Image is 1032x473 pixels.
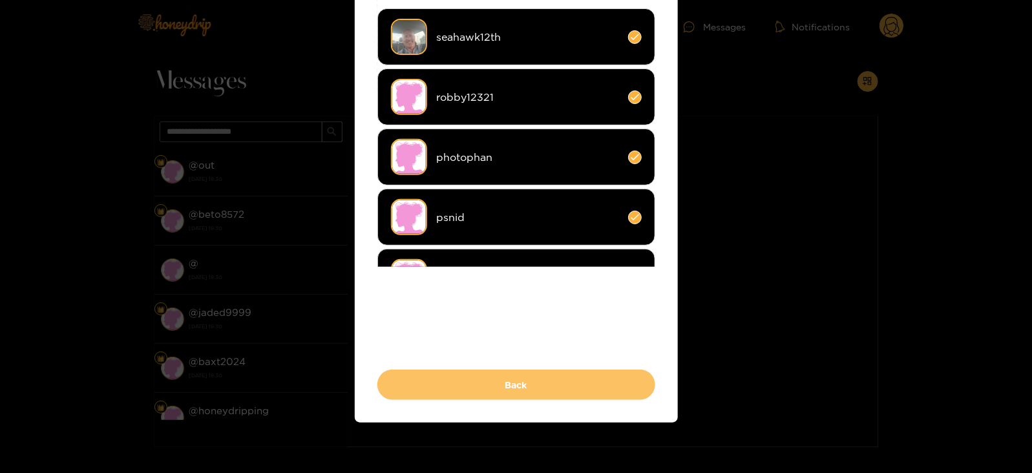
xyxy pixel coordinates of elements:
[391,19,427,55] img: 8a4e8-img_3262.jpeg
[437,150,618,165] span: photophan
[377,370,655,400] button: Back
[391,259,427,295] img: no-avatar.png
[437,90,618,105] span: robby12321
[391,139,427,175] img: no-avatar.png
[391,199,427,235] img: no-avatar.png
[437,30,618,45] span: seahawk12th
[437,210,618,225] span: psnid
[391,79,427,115] img: no-avatar.png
